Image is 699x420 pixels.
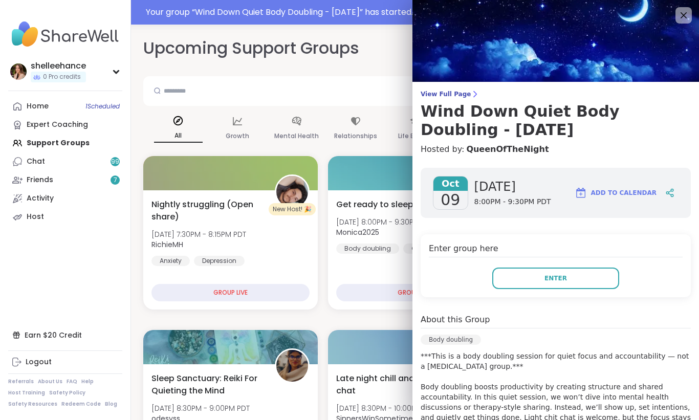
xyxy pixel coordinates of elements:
[85,102,120,110] span: 1 Scheduled
[8,389,45,396] a: Host Training
[49,389,85,396] a: Safety Policy
[81,378,94,385] a: Help
[154,129,203,143] p: All
[151,403,250,413] span: [DATE] 8:30PM - 9:00PM PDT
[151,372,264,397] span: Sleep Sanctuary: Reiki For Quieting the Mind
[398,130,432,142] p: Life Events
[194,256,245,266] div: Depression
[146,6,693,18] div: Your group “ Wind Down Quiet Body Doubling - [DATE] ” has started. Click here to enter!
[226,130,249,142] p: Growth
[8,401,57,408] a: Safety Resources
[27,101,49,112] div: Home
[433,176,468,191] span: Oct
[269,203,316,215] div: New Host! 🎉
[336,284,494,301] div: GROUP LIVE
[8,16,122,52] img: ShareWell Nav Logo
[27,175,53,185] div: Friends
[336,198,416,211] span: Get ready to sleep!
[421,314,490,326] h4: About this Group
[474,179,551,195] span: [DATE]
[105,401,117,408] a: Blog
[276,350,308,382] img: odesyss
[111,158,119,166] span: 99
[26,357,52,367] div: Logout
[274,130,319,142] p: Mental Health
[38,378,62,385] a: About Us
[27,157,45,167] div: Chat
[67,378,77,385] a: FAQ
[8,152,122,171] a: Chat99
[575,187,587,199] img: ShareWell Logomark
[466,143,549,156] a: QueenOfTheNight
[429,242,683,257] h4: Enter group here
[276,176,308,208] img: RichieMH
[336,403,436,413] span: [DATE] 8:30PM - 10:00PM PDT
[421,90,691,139] a: View Full PageWind Down Quiet Body Doubling - [DATE]
[492,268,619,289] button: Enter
[151,284,310,301] div: GROUP LIVE
[570,181,661,205] button: Add to Calendar
[336,217,434,227] span: [DATE] 8:00PM - 9:30PM PDT
[8,326,122,344] div: Earn $20 Credit
[441,191,460,209] span: 09
[8,208,122,226] a: Host
[61,401,101,408] a: Redeem Code
[8,116,122,134] a: Expert Coaching
[114,176,117,185] span: 7
[591,188,657,197] span: Add to Calendar
[8,189,122,208] a: Activity
[8,353,122,371] a: Logout
[474,197,551,207] span: 8:00PM - 9:30PM PDT
[151,198,264,223] span: Nightly struggling (Open share)
[10,63,27,80] img: shelleehance
[8,97,122,116] a: Home1Scheduled
[421,102,691,139] h3: Wind Down Quiet Body Doubling - [DATE]
[27,193,54,204] div: Activity
[8,378,34,385] a: Referrals
[143,37,359,60] h2: Upcoming Support Groups
[421,90,691,98] span: View Full Page
[27,120,88,130] div: Expert Coaching
[336,227,379,237] b: Monica2025
[403,244,470,254] div: Good company
[27,212,44,222] div: Host
[31,60,86,72] div: shelleehance
[8,171,122,189] a: Friends7
[544,274,567,283] span: Enter
[151,229,246,239] span: [DATE] 7:30PM - 8:15PM PDT
[151,239,183,250] b: RichieMH
[421,335,481,345] div: Body doubling
[336,244,399,254] div: Body doubling
[336,372,448,397] span: Late night chill and chit chat
[334,130,377,142] p: Relationships
[421,143,691,156] h4: Hosted by:
[151,256,190,266] div: Anxiety
[43,73,81,81] span: 0 Pro credits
